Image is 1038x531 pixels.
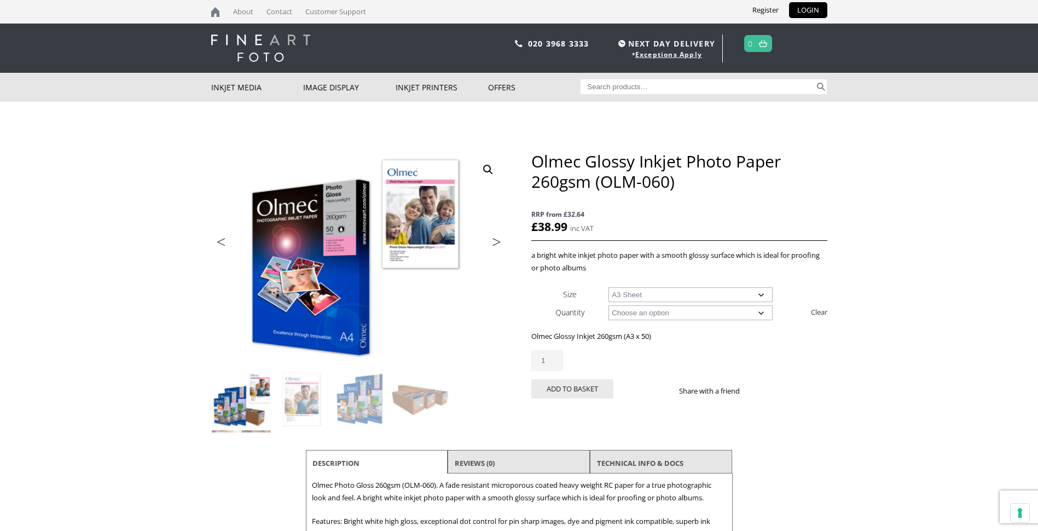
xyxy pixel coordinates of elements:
a: Clear options [811,303,827,321]
a: Register [744,2,787,18]
a: Reviews (0) [455,453,495,473]
label: Size [563,289,577,299]
a: 020 3968 3333 [528,38,589,49]
label: Quantity [555,307,584,318]
p: Olmec Photo Gloss 260gsm (OLM-060). A fade resistant microporous coated heavy weight RC paper for... [312,479,727,504]
span: NEXT DAY DELIVERY [616,37,715,50]
a: LOGIN [789,2,827,18]
img: facebook sharing button [753,386,762,395]
a: Offers [488,73,581,102]
span: RRP from £32.64 [531,208,827,221]
a: Description [312,453,359,473]
a: 0 [748,36,753,51]
h1: Olmec Glossy Inkjet Photo Paper 260gsm (OLM-060) [531,151,827,192]
button: Search [815,79,827,94]
bdi: 38.99 [531,219,567,234]
img: Olmec Glossy Inkjet Photo Paper 260gsm (OLM-060) - Image 5 [212,430,271,489]
img: Olmec Glossy Inkjet Photo Paper 260gsm (OLM-060) - Image 3 [332,370,391,429]
a: Image Display [303,73,396,102]
a: TECHNICAL INFO & DOCS [597,453,683,473]
img: phone.svg [515,40,523,47]
img: email sharing button [779,386,788,395]
a: View full-screen image gallery [478,160,498,180]
img: Olmec Glossy Inkjet Photo Paper 260gsm (OLM-060) - Image 2 [272,370,331,429]
p: Olmec Glossy Inkjet 260gsm (A3 x 50) [531,330,827,343]
a: Inkjet Printers [396,73,488,102]
input: Search products… [581,79,815,94]
p: Share with a friend [679,385,753,397]
a: Exceptions Apply [635,50,702,59]
img: time.svg [618,40,625,47]
img: logo-white.svg [211,34,310,62]
img: Olmec Glossy Inkjet Photo Paper 260gsm (OLM-060) - Image 4 [392,370,451,429]
input: Product quantity [531,350,563,371]
span: £ [531,219,538,234]
img: Olmec Glossy Inkjet Photo Paper 260gsm (OLM-060) [212,370,271,429]
a: Inkjet Media [211,73,304,102]
img: basket.svg [759,40,767,47]
img: twitter sharing button [766,386,775,395]
button: Add to basket [531,379,613,399]
button: Your consent preferences for tracking technologies [1011,504,1029,522]
p: a bright white inkjet photo paper with a smooth glossy surface which is ideal for proofing or pho... [531,249,827,274]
